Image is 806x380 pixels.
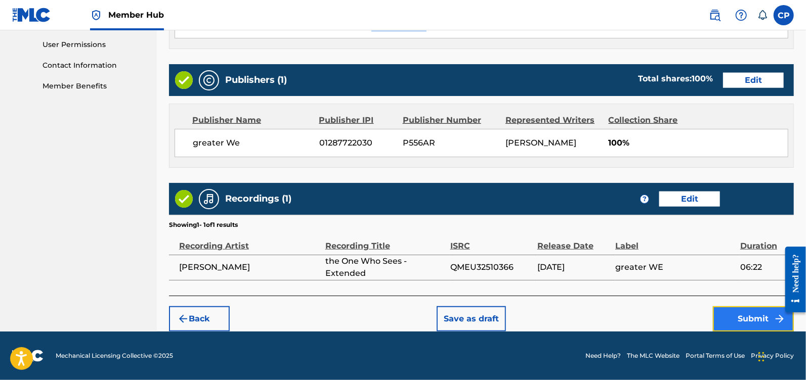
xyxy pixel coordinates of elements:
div: User Menu [774,5,794,25]
a: Need Help? [585,351,621,360]
div: Drag [758,342,765,372]
a: Member Benefits [43,81,145,91]
span: Member Hub [108,9,164,21]
a: Portal Terms of Use [686,351,745,360]
span: 06:22 [740,261,789,273]
h5: Publishers (1) [225,74,287,86]
iframe: Resource Center [778,239,806,320]
img: help [735,9,747,21]
img: f7272a7cc735f4ea7f67.svg [774,313,786,325]
span: P556AR [403,137,498,149]
span: [PERSON_NAME] [505,138,576,148]
a: User Permissions [43,39,145,50]
div: Help [731,5,751,25]
div: Notifications [757,10,768,20]
button: Edit [723,73,784,88]
span: 100% [608,137,788,149]
img: Publishers [203,74,215,86]
img: Valid [175,190,193,208]
span: greater WE [615,261,735,273]
img: logo [12,350,44,362]
div: Publisher IPI [319,114,395,126]
img: Valid [175,71,193,89]
a: The MLC Website [627,351,680,360]
div: Label [615,229,735,252]
img: Top Rightsholder [90,9,102,21]
a: Contact Information [43,60,145,71]
img: Recordings [203,193,215,205]
div: ISRC [450,229,532,252]
div: Publisher Number [403,114,498,126]
span: 100 % [692,74,713,83]
iframe: Chat Widget [755,331,806,380]
img: search [709,9,721,21]
div: Recording Artist [179,229,320,252]
a: Privacy Policy [751,351,794,360]
span: QMEU32510366 [450,261,532,273]
button: Save as draft [437,306,506,331]
span: ? [641,195,649,203]
span: 01287722030 [319,137,395,149]
span: [PERSON_NAME] [179,261,320,273]
div: Release Date [537,229,610,252]
button: Back [169,306,230,331]
div: Duration [740,229,789,252]
button: Submit [713,306,794,331]
span: greater We [193,137,312,149]
div: Represented Writers [505,114,601,126]
span: [DATE] [537,261,610,273]
div: Recording Title [325,229,445,252]
a: Public Search [705,5,725,25]
img: 7ee5dd4eb1f8a8e3ef2f.svg [177,313,189,325]
div: Publisher Name [192,114,312,126]
p: Showing 1 - 1 of 1 results [169,220,238,229]
button: Edit [659,192,720,207]
img: MLC Logo [12,8,51,22]
div: Collection Share [609,114,698,126]
span: the One Who Sees - Extended [325,255,445,279]
div: Total shares: [638,73,713,85]
span: Mechanical Licensing Collective © 2025 [56,351,173,360]
h5: Recordings (1) [225,193,291,205]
